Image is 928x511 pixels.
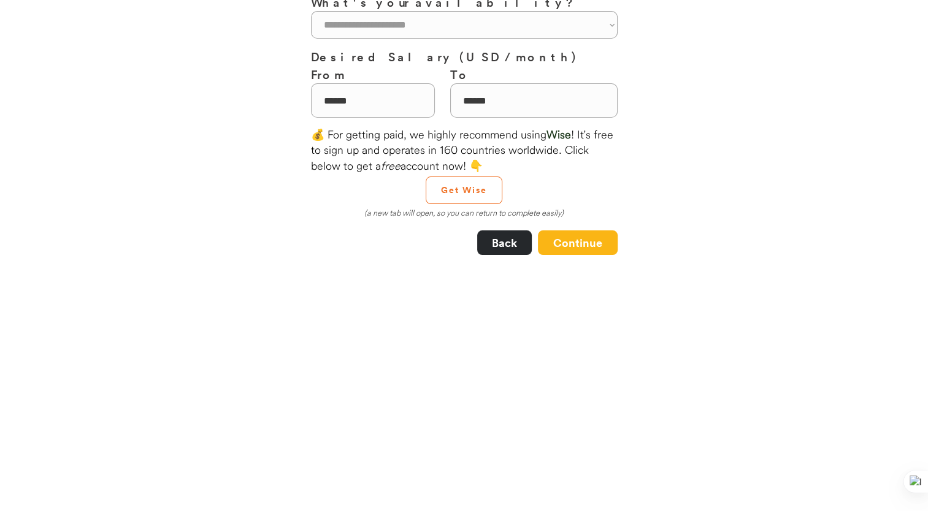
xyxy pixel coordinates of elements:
button: Continue [538,230,618,255]
font: Wise [546,127,571,142]
h3: To [450,66,618,83]
em: free [381,159,401,173]
h3: From [311,66,435,83]
em: (a new tab will open, so you can return to complete easily) [364,208,564,218]
h3: Desired Salary (USD / month) [311,48,618,66]
button: Back [477,230,532,255]
button: Get Wise [426,176,502,204]
div: 💰 For getting paid, we highly recommend using ! It's free to sign up and operates in 160 countrie... [311,127,618,173]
